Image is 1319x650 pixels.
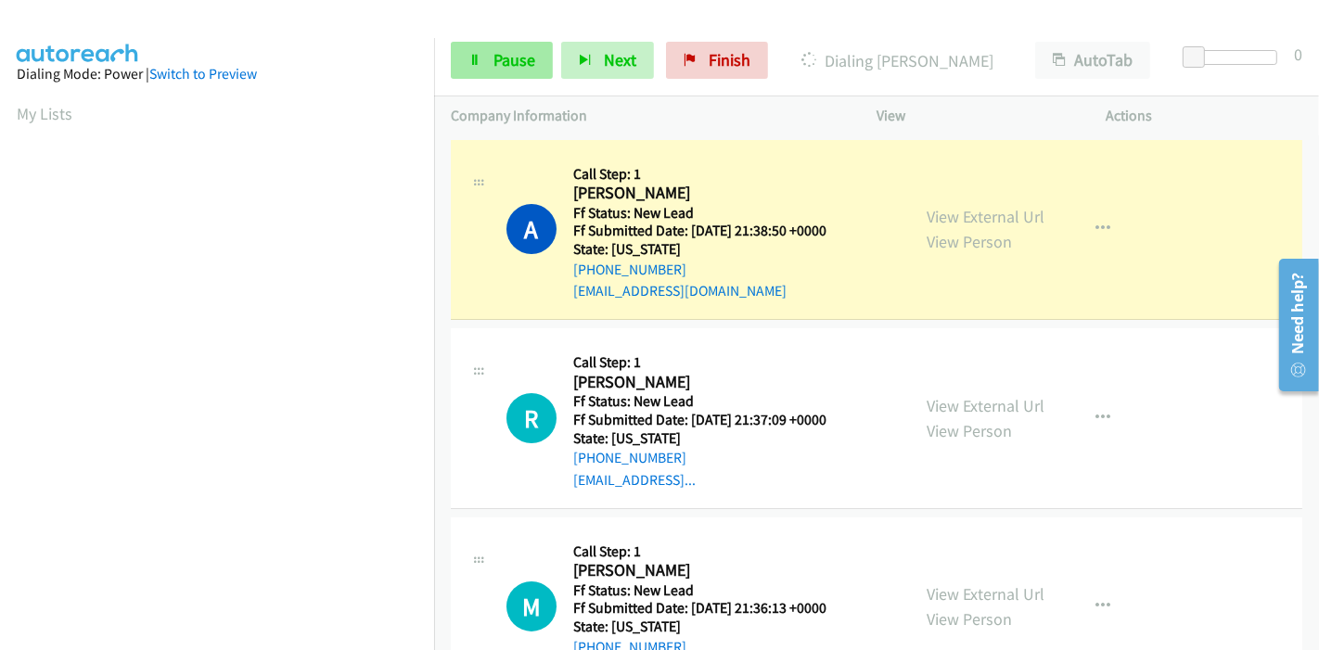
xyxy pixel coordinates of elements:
[573,282,787,300] a: [EMAIL_ADDRESS][DOMAIN_NAME]
[506,204,557,254] h1: A
[573,261,686,278] a: [PHONE_NUMBER]
[149,65,257,83] a: Switch to Preview
[877,105,1073,127] p: View
[573,429,850,448] h5: State: [US_STATE]
[927,583,1044,605] a: View External Url
[573,542,850,561] h5: Call Step: 1
[17,63,417,85] div: Dialing Mode: Power |
[793,48,1002,73] p: Dialing [PERSON_NAME]
[927,231,1012,252] a: View Person
[709,49,750,70] span: Finish
[573,560,850,581] h2: [PERSON_NAME]
[1192,50,1277,65] div: Delay between calls (in seconds)
[573,581,850,600] h5: Ff Status: New Lead
[506,581,557,631] h1: M
[573,449,686,466] a: [PHONE_NUMBER]
[506,393,557,443] div: The call is yet to be attempted
[666,42,768,79] a: Finish
[573,240,850,259] h5: State: [US_STATE]
[927,608,1012,630] a: View Person
[573,204,850,223] h5: Ff Status: New Lead
[927,395,1044,416] a: View External Url
[573,392,850,411] h5: Ff Status: New Lead
[604,49,636,70] span: Next
[573,222,850,240] h5: Ff Submitted Date: [DATE] 21:38:50 +0000
[573,372,850,393] h2: [PERSON_NAME]
[573,618,850,636] h5: State: [US_STATE]
[451,42,553,79] a: Pause
[573,183,850,204] h2: [PERSON_NAME]
[1266,251,1319,399] iframe: Resource Center
[573,471,696,489] a: [EMAIL_ADDRESS]...
[561,42,654,79] button: Next
[17,103,72,124] a: My Lists
[573,599,850,618] h5: Ff Submitted Date: [DATE] 21:36:13 +0000
[1035,42,1150,79] button: AutoTab
[573,165,850,184] h5: Call Step: 1
[1107,105,1303,127] p: Actions
[1294,42,1302,67] div: 0
[506,393,557,443] h1: R
[927,420,1012,441] a: View Person
[451,105,843,127] p: Company Information
[493,49,535,70] span: Pause
[573,411,850,429] h5: Ff Submitted Date: [DATE] 21:37:09 +0000
[927,206,1044,227] a: View External Url
[573,353,850,372] h5: Call Step: 1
